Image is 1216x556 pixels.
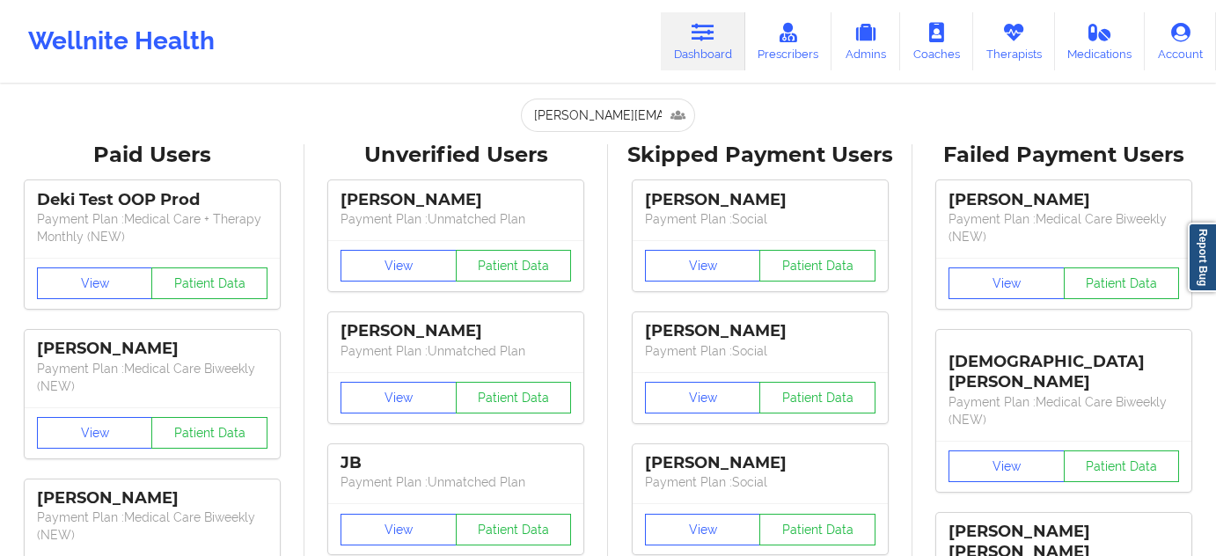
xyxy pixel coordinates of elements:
div: Paid Users [12,142,292,169]
button: View [341,250,457,282]
p: Payment Plan : Social [645,342,875,360]
button: View [949,450,1065,482]
div: Failed Payment Users [925,142,1205,169]
button: View [37,267,153,299]
p: Payment Plan : Medical Care Biweekly (NEW) [949,393,1179,428]
button: View [949,267,1065,299]
button: Patient Data [759,514,875,545]
div: [PERSON_NAME] [645,321,875,341]
a: Medications [1055,12,1146,70]
a: Therapists [973,12,1055,70]
div: JB [341,453,571,473]
div: Deki Test OOP Prod [37,190,267,210]
button: Patient Data [456,514,572,545]
p: Payment Plan : Social [645,473,875,491]
button: Patient Data [1064,267,1180,299]
p: Payment Plan : Unmatched Plan [341,342,571,360]
div: Skipped Payment Users [620,142,900,169]
button: Patient Data [456,250,572,282]
p: Payment Plan : Medical Care Biweekly (NEW) [37,360,267,395]
button: View [37,417,153,449]
div: [PERSON_NAME] [341,321,571,341]
a: Coaches [900,12,973,70]
a: Prescribers [745,12,832,70]
p: Payment Plan : Medical Care Biweekly (NEW) [37,508,267,544]
button: View [645,250,761,282]
button: View [645,382,761,413]
button: View [341,514,457,545]
div: [PERSON_NAME] [949,190,1179,210]
a: Account [1145,12,1216,70]
button: View [341,382,457,413]
p: Payment Plan : Medical Care + Therapy Monthly (NEW) [37,210,267,245]
a: Admins [831,12,900,70]
button: Patient Data [1064,450,1180,482]
div: [PERSON_NAME] [645,453,875,473]
div: [PERSON_NAME] [37,339,267,359]
a: Report Bug [1188,223,1216,292]
div: [DEMOGRAPHIC_DATA][PERSON_NAME] [949,339,1179,392]
button: Patient Data [456,382,572,413]
button: Patient Data [759,382,875,413]
button: Patient Data [759,250,875,282]
div: [PERSON_NAME] [645,190,875,210]
div: Unverified Users [317,142,597,169]
p: Payment Plan : Social [645,210,875,228]
p: Payment Plan : Unmatched Plan [341,473,571,491]
button: View [645,514,761,545]
div: [PERSON_NAME] [341,190,571,210]
div: [PERSON_NAME] [37,488,267,508]
button: Patient Data [151,417,267,449]
button: Patient Data [151,267,267,299]
a: Dashboard [661,12,745,70]
p: Payment Plan : Unmatched Plan [341,210,571,228]
p: Payment Plan : Medical Care Biweekly (NEW) [949,210,1179,245]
